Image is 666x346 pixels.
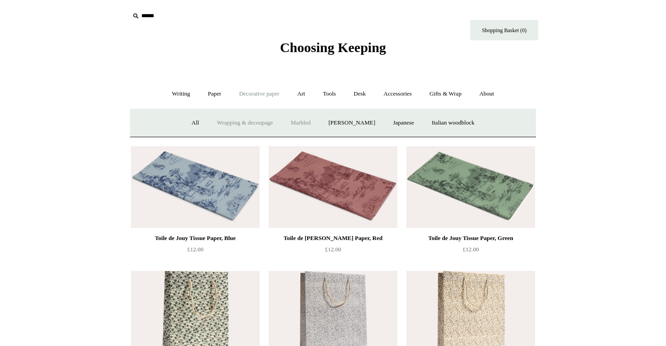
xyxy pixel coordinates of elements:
a: About [471,82,502,106]
a: Tools [315,82,344,106]
a: Toile de Jouy Tissue Paper, Blue £12.00 [131,233,260,270]
a: Japanese [385,111,422,135]
a: Toile de Jouy Tissue Paper, Blue Toile de Jouy Tissue Paper, Blue [131,146,260,228]
a: Toile de [PERSON_NAME] Paper, Red £12.00 [269,233,397,270]
a: Shopping Basket (0) [470,20,538,40]
a: Italian woodblock [424,111,483,135]
a: Marbled [283,111,319,135]
a: Writing [164,82,198,106]
a: Toile de Jouy Tissue Paper, Green £12.00 [406,233,535,270]
span: £12.00 [325,246,341,253]
a: Decorative paper [231,82,288,106]
div: Toile de Jouy Tissue Paper, Blue [133,233,257,244]
a: Accessories [376,82,420,106]
a: Desk [346,82,374,106]
span: £12.00 [187,246,203,253]
a: All [183,111,208,135]
a: Wrapping & decoupage [209,111,281,135]
div: Toile de [PERSON_NAME] Paper, Red [271,233,395,244]
div: Toile de Jouy Tissue Paper, Green [409,233,533,244]
a: Choosing Keeping [280,47,386,53]
a: Toile de Jouy Tissue Paper, Red Toile de Jouy Tissue Paper, Red [269,146,397,228]
a: [PERSON_NAME] [320,111,383,135]
span: Choosing Keeping [280,40,386,55]
span: £12.00 [463,246,479,253]
a: Gifts & Wrap [421,82,470,106]
img: Toile de Jouy Tissue Paper, Red [269,146,397,228]
a: Art [289,82,313,106]
a: Paper [200,82,230,106]
img: Toile de Jouy Tissue Paper, Green [406,146,535,228]
a: Toile de Jouy Tissue Paper, Green Toile de Jouy Tissue Paper, Green [406,146,535,228]
img: Toile de Jouy Tissue Paper, Blue [131,146,260,228]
